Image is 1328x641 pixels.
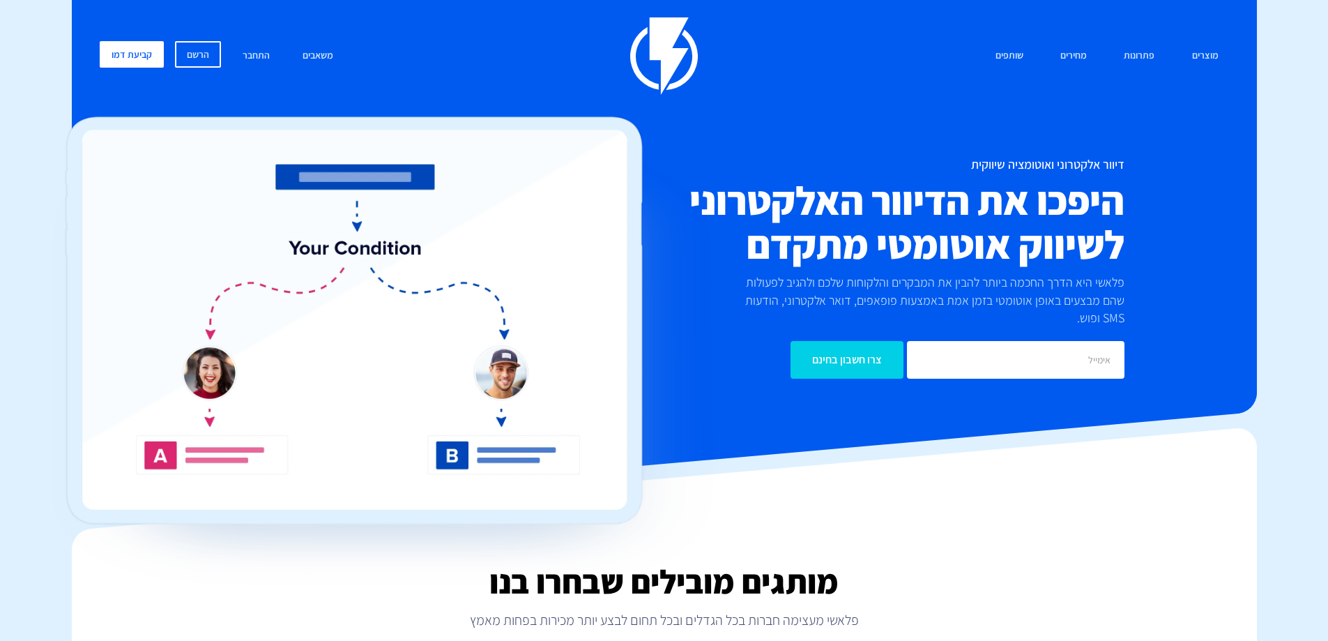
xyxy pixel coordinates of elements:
a: התחבר [232,41,280,71]
input: אימייל [907,341,1124,379]
p: פלאשי מעצימה חברות בכל הגדלים ובכל תחום לבצע יותר מכירות בפחות מאמץ [72,610,1257,630]
input: צרו חשבון בחינם [791,341,903,379]
a: שותפים [985,41,1034,71]
h1: דיוור אלקטרוני ואוטומציה שיווקית [581,158,1124,172]
h2: היפכו את הדיוור האלקטרוני לשיווק אוטומטי מתקדם [581,179,1124,266]
a: פתרונות [1113,41,1165,71]
a: קביעת דמו [100,41,164,68]
a: מוצרים [1182,41,1229,71]
h2: מותגים מובילים שבחרו בנו [72,564,1257,600]
a: מחירים [1050,41,1097,71]
a: משאבים [292,41,344,71]
p: פלאשי היא הדרך החכמה ביותר להבין את המבקרים והלקוחות שלכם ולהגיב לפעולות שהם מבצעים באופן אוטומטי... [722,273,1124,327]
a: הרשם [175,41,221,68]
